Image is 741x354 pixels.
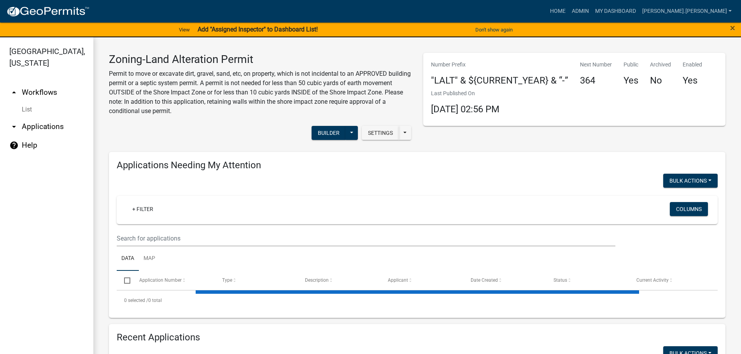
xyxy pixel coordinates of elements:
span: Type [222,277,232,283]
datatable-header-cell: Type [214,271,297,289]
a: My Dashboard [592,4,639,19]
p: Public [624,61,638,69]
span: Status [554,277,567,283]
h4: Yes [683,75,702,86]
datatable-header-cell: Application Number [131,271,214,289]
div: 0 total [117,291,718,310]
a: + Filter [126,202,159,216]
button: Columns [670,202,708,216]
a: Map [139,246,160,271]
a: [PERSON_NAME].[PERSON_NAME] [639,4,735,19]
h3: Zoning-Land Alteration Permit [109,53,412,66]
datatable-header-cell: Select [117,271,131,289]
span: × [730,23,735,33]
p: Archived [650,61,671,69]
strong: Add "Assigned Inspector" to Dashboard List! [198,26,318,33]
button: Bulk Actions [663,174,718,188]
p: Last Published On [431,89,499,98]
p: Permit to move or excavate dirt, gravel, sand, etc, on property, which is not incidental to an AP... [109,69,412,116]
span: [DATE] 02:56 PM [431,104,499,115]
input: Search for applications [117,230,615,246]
i: help [9,141,19,150]
datatable-header-cell: Date Created [463,271,546,289]
span: Current Activity [636,277,669,283]
button: Don't show again [472,23,516,36]
button: Close [730,23,735,33]
span: Application Number [139,277,182,283]
a: Data [117,246,139,271]
i: arrow_drop_down [9,122,19,131]
span: Date Created [471,277,498,283]
button: Builder [312,126,346,140]
datatable-header-cell: Applicant [380,271,463,289]
a: Home [547,4,569,19]
span: Applicant [388,277,408,283]
span: 0 selected / [124,298,148,303]
h4: 364 [580,75,612,86]
datatable-header-cell: Status [546,271,629,289]
i: arrow_drop_up [9,88,19,97]
button: Settings [362,126,399,140]
h4: "LALT" & ${CURRENT_YEAR} & “-” [431,75,568,86]
span: Description [305,277,329,283]
p: Number Prefix [431,61,568,69]
h4: Yes [624,75,638,86]
datatable-header-cell: Current Activity [629,271,712,289]
a: View [176,23,193,36]
p: Next Number [580,61,612,69]
h4: No [650,75,671,86]
h4: Applications Needing My Attention [117,160,718,171]
p: Enabled [683,61,702,69]
h4: Recent Applications [117,332,718,343]
datatable-header-cell: Description [298,271,380,289]
a: Admin [569,4,592,19]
